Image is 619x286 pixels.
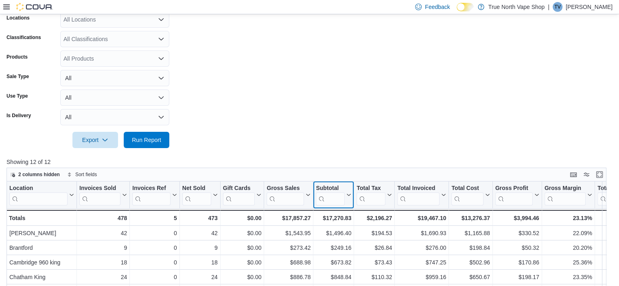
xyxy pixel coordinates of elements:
[495,185,533,192] div: Gross Profit
[9,272,74,282] div: Chatham King
[132,136,161,144] span: Run Report
[9,228,74,238] div: [PERSON_NAME]
[223,243,262,253] div: $0.00
[182,213,218,223] div: 473
[60,109,169,125] button: All
[316,228,351,238] div: $1,496.40
[223,213,262,223] div: $0.00
[7,54,28,60] label: Products
[9,258,74,267] div: Cambridge 960 king
[182,228,218,238] div: 42
[495,258,539,267] div: $170.86
[451,185,483,192] div: Total Cost
[545,185,586,205] div: Gross Margin
[7,112,31,119] label: Is Delivery
[223,228,262,238] div: $0.00
[267,185,311,205] button: Gross Sales
[595,170,604,179] button: Enter fullscreen
[397,258,446,267] div: $747.25
[267,213,311,223] div: $17,857.27
[79,243,127,253] div: 9
[397,272,446,282] div: $959.16
[357,213,392,223] div: $2,196.27
[7,158,612,166] p: Showing 12 of 12
[267,185,304,205] div: Gross Sales
[158,36,164,42] button: Open list of options
[545,243,592,253] div: 20.20%
[60,70,169,86] button: All
[566,2,612,12] p: [PERSON_NAME]
[72,132,118,148] button: Export
[267,272,311,282] div: $886.78
[357,185,392,205] button: Total Tax
[16,3,53,11] img: Cova
[457,3,474,11] input: Dark Mode
[569,170,578,179] button: Keyboard shortcuts
[79,185,127,205] button: Invoices Sold
[79,228,127,238] div: 42
[223,258,262,267] div: $0.00
[553,2,562,12] div: Tarryn Vape
[495,228,539,238] div: $330.52
[7,93,28,99] label: Use Type
[267,258,311,267] div: $688.98
[488,2,545,12] p: True North Vape Shop
[182,185,211,192] div: Net Sold
[158,16,164,23] button: Open list of options
[316,185,351,205] button: Subtotal
[451,258,490,267] div: $502.96
[357,258,392,267] div: $73.43
[9,213,74,223] div: Totals
[132,272,177,282] div: 0
[397,185,446,205] button: Total Invoiced
[397,213,446,223] div: $19,467.10
[316,213,351,223] div: $17,270.83
[545,185,592,205] button: Gross Margin
[223,185,255,205] div: Gift Card Sales
[545,213,592,223] div: 23.13%
[132,258,177,267] div: 0
[7,170,63,179] button: 2 columns hidden
[18,171,60,178] span: 2 columns hidden
[64,170,100,179] button: Sort fields
[451,272,490,282] div: $650.67
[132,228,177,238] div: 0
[79,213,127,223] div: 478
[316,258,351,267] div: $673.82
[124,132,169,148] button: Run Report
[7,15,30,21] label: Locations
[223,185,255,192] div: Gift Cards
[79,185,120,192] div: Invoices Sold
[495,243,539,253] div: $50.32
[132,185,177,205] button: Invoices Ref
[548,2,549,12] p: |
[451,213,490,223] div: $13,276.37
[545,185,586,192] div: Gross Margin
[545,228,592,238] div: 22.09%
[357,243,392,253] div: $26.84
[554,2,560,12] span: TV
[397,243,446,253] div: $276.00
[582,170,591,179] button: Display options
[7,34,41,41] label: Classifications
[457,11,457,12] span: Dark Mode
[316,185,345,205] div: Subtotal
[267,243,311,253] div: $273.42
[182,258,218,267] div: 18
[316,272,351,282] div: $848.84
[451,243,490,253] div: $198.84
[79,258,127,267] div: 18
[357,272,392,282] div: $110.32
[267,228,311,238] div: $1,543.95
[451,185,490,205] button: Total Cost
[182,185,218,205] button: Net Sold
[451,185,483,205] div: Total Cost
[495,213,539,223] div: $3,994.46
[223,272,262,282] div: $0.00
[451,228,490,238] div: $1,165.88
[397,228,446,238] div: $1,690.93
[75,171,97,178] span: Sort fields
[79,185,120,205] div: Invoices Sold
[9,185,68,192] div: Location
[132,243,177,253] div: 0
